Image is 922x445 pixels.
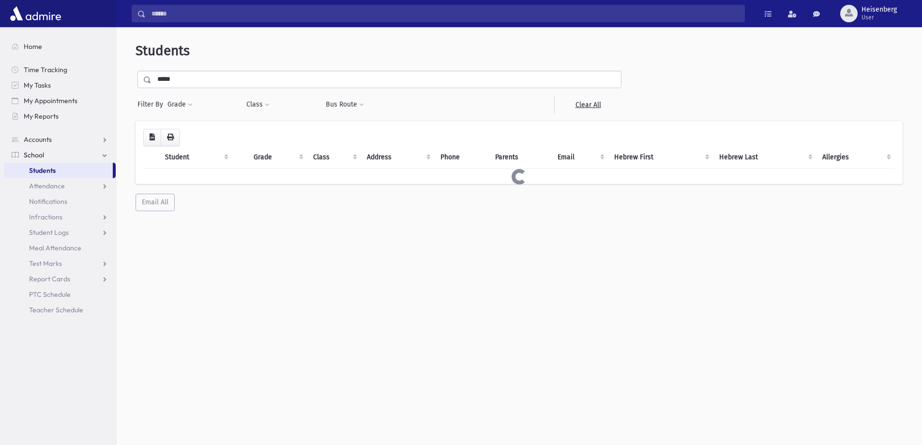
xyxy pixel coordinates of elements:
[325,96,364,113] button: Bus Route
[4,39,116,54] a: Home
[29,275,70,283] span: Report Cards
[136,43,190,59] span: Students
[4,62,116,77] a: Time Tracking
[4,132,116,147] a: Accounts
[24,96,77,105] span: My Appointments
[29,228,69,237] span: Student Logs
[159,146,232,169] th: Student
[24,135,52,144] span: Accounts
[29,290,71,299] span: PTC Schedule
[4,77,116,93] a: My Tasks
[24,151,44,159] span: School
[4,209,116,225] a: Infractions
[8,4,63,23] img: AdmirePro
[137,99,167,109] span: Filter By
[713,146,817,169] th: Hebrew Last
[143,129,161,146] button: CSV
[167,96,193,113] button: Grade
[4,256,116,271] a: Test Marks
[29,259,62,268] span: Test Marks
[246,96,270,113] button: Class
[29,197,67,206] span: Notifications
[29,244,81,252] span: Meal Attendance
[552,146,608,169] th: Email
[435,146,489,169] th: Phone
[4,108,116,124] a: My Reports
[29,306,83,314] span: Teacher Schedule
[4,194,116,209] a: Notifications
[24,112,59,121] span: My Reports
[4,302,116,318] a: Teacher Schedule
[489,146,552,169] th: Parents
[4,240,116,256] a: Meal Attendance
[4,287,116,302] a: PTC Schedule
[136,194,175,211] button: Email All
[4,163,113,178] a: Students
[862,6,897,14] span: Heisenberg
[29,182,65,190] span: Attendance
[554,96,621,113] a: Clear All
[24,65,67,74] span: Time Tracking
[4,178,116,194] a: Attendance
[161,129,180,146] button: Print
[29,166,56,175] span: Students
[307,146,362,169] th: Class
[4,93,116,108] a: My Appointments
[4,225,116,240] a: Student Logs
[361,146,435,169] th: Address
[24,81,51,90] span: My Tasks
[29,213,62,221] span: Infractions
[608,146,713,169] th: Hebrew First
[862,14,897,21] span: User
[24,42,42,51] span: Home
[816,146,895,169] th: Allergies
[4,147,116,163] a: School
[248,146,307,169] th: Grade
[4,271,116,287] a: Report Cards
[146,5,744,22] input: Search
